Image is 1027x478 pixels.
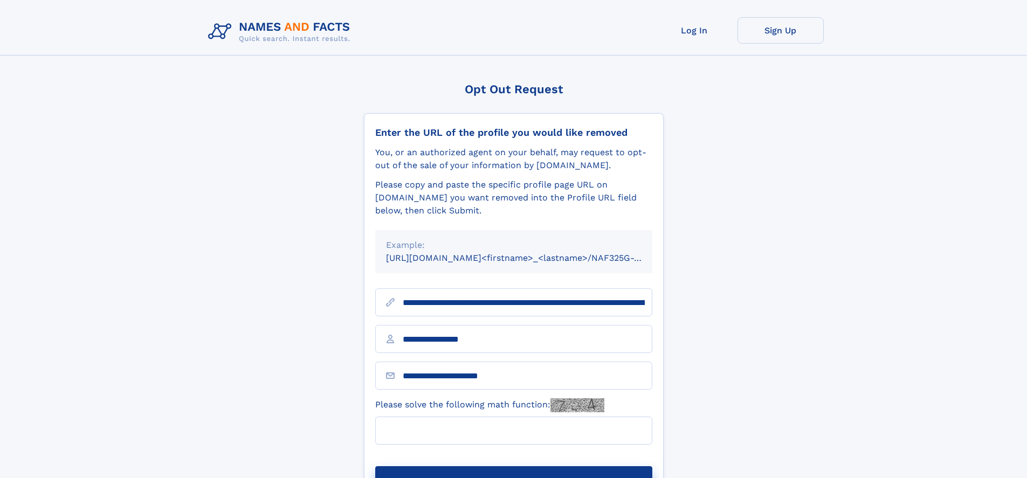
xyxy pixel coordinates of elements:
div: Please copy and paste the specific profile page URL on [DOMAIN_NAME] you want removed into the Pr... [375,178,652,217]
label: Please solve the following math function: [375,398,604,412]
div: Example: [386,239,642,252]
img: Logo Names and Facts [204,17,359,46]
div: Opt Out Request [364,82,664,96]
a: Log In [651,17,737,44]
div: Enter the URL of the profile you would like removed [375,127,652,138]
div: You, or an authorized agent on your behalf, may request to opt-out of the sale of your informatio... [375,146,652,172]
small: [URL][DOMAIN_NAME]<firstname>_<lastname>/NAF325G-xxxxxxxx [386,253,673,263]
a: Sign Up [737,17,824,44]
